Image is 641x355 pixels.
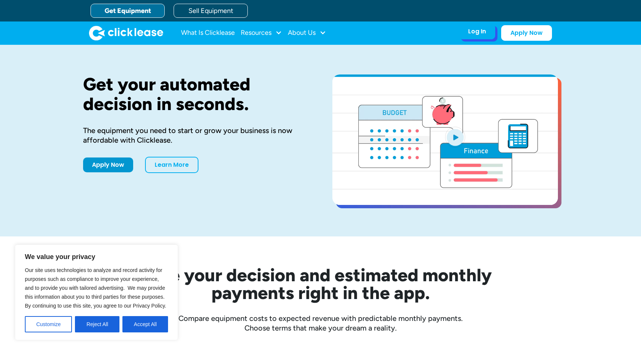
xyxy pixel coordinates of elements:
[181,26,235,40] a: What Is Clicklease
[468,28,486,35] div: Log In
[89,26,163,40] img: Clicklease logo
[75,316,119,332] button: Reject All
[89,26,163,40] a: home
[91,4,165,18] a: Get Equipment
[83,126,309,145] div: The equipment you need to start or grow your business is now affordable with Clicklease.
[25,316,72,332] button: Customize
[83,157,133,172] a: Apply Now
[241,26,282,40] div: Resources
[25,267,166,309] span: Our site uses technologies to analyze and record activity for purposes such as compliance to impr...
[145,157,198,173] a: Learn More
[25,252,168,261] p: We value your privacy
[122,316,168,332] button: Accept All
[174,4,248,18] a: Sell Equipment
[15,245,178,340] div: We value your privacy
[332,74,558,205] a: open lightbox
[445,127,465,147] img: Blue play button logo on a light blue circular background
[288,26,326,40] div: About Us
[83,313,558,333] div: Compare equipment costs to expected revenue with predictable monthly payments. Choose terms that ...
[83,74,309,114] h1: Get your automated decision in seconds.
[501,25,552,41] a: Apply Now
[113,266,528,302] h2: See your decision and estimated monthly payments right in the app.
